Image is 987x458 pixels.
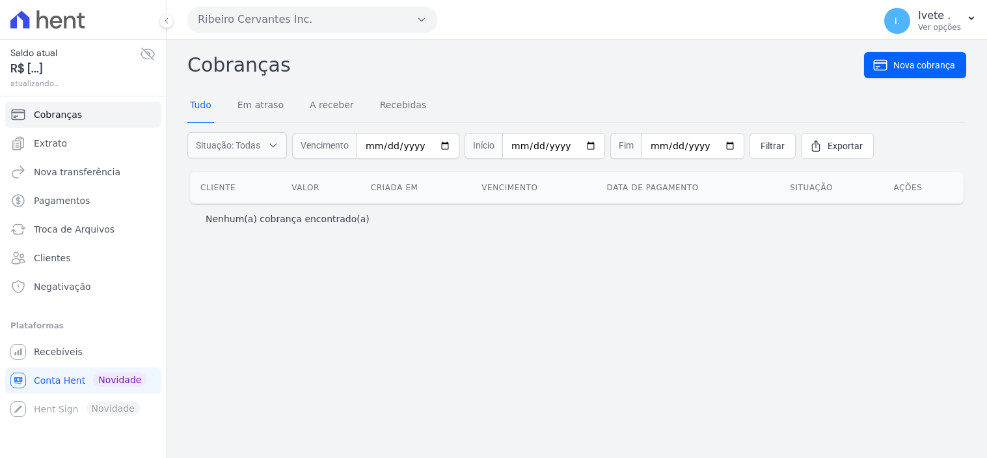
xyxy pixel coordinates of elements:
[5,245,161,271] a: Clientes
[828,139,863,152] span: Exportar
[779,172,883,203] th: Situação
[918,9,961,22] p: Ivete .
[761,139,785,152] span: Filtrar
[34,108,82,121] span: Cobranças
[235,89,286,123] a: Em atraso
[864,52,966,78] a: Nova cobrança
[34,251,70,265] span: Clientes
[10,78,140,89] span: atualizando...
[5,367,161,394] a: Conta Hent Novidade
[377,89,429,123] a: Recebidas
[187,7,437,33] button: Ribeiro Cervantes Inc.
[196,139,260,152] span: Situação: Todas
[34,194,90,207] span: Pagamentos
[187,50,864,79] h2: Cobranças
[5,216,161,242] a: Troca de Arquivos
[307,89,357,123] a: A receber
[10,318,155,334] div: Plataformas
[281,172,360,203] th: Valor
[465,133,502,159] span: Início
[34,165,120,179] span: Nova transferência
[5,130,161,156] a: Extrato
[5,102,161,128] a: Cobranças
[895,16,900,25] span: I.
[5,339,161,365] a: Recebíveis
[918,22,961,33] p: Ver opções
[34,345,83,358] span: Recebíveis
[610,133,642,159] span: Fim
[893,59,955,72] span: Nova cobrança
[206,212,370,225] p: Nenhum(a) cobrança encontrado(a)
[34,280,91,293] span: Negativação
[10,60,140,78] span: R$ [...]
[187,132,287,158] button: Situação: Todas
[471,172,596,203] th: Vencimento
[34,374,85,387] span: Conta Hent
[5,159,161,185] a: Nova transferência
[10,46,140,60] span: Saldo atual
[874,3,987,39] button: I. Ivete . Ver opções
[883,172,964,203] th: Ações
[93,373,146,387] span: Novidade
[750,133,796,159] a: Filtrar
[187,89,214,123] a: Tudo
[5,188,161,214] a: Pagamentos
[5,274,161,300] a: Negativação
[34,137,67,150] span: Extrato
[34,223,115,236] span: Troca de Arquivos
[10,102,155,422] nav: Sidebar
[360,172,471,203] th: Criada em
[292,133,357,159] span: Vencimento
[801,133,874,159] a: Exportar
[190,172,281,203] th: Cliente
[597,172,780,203] th: Data de pagamento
